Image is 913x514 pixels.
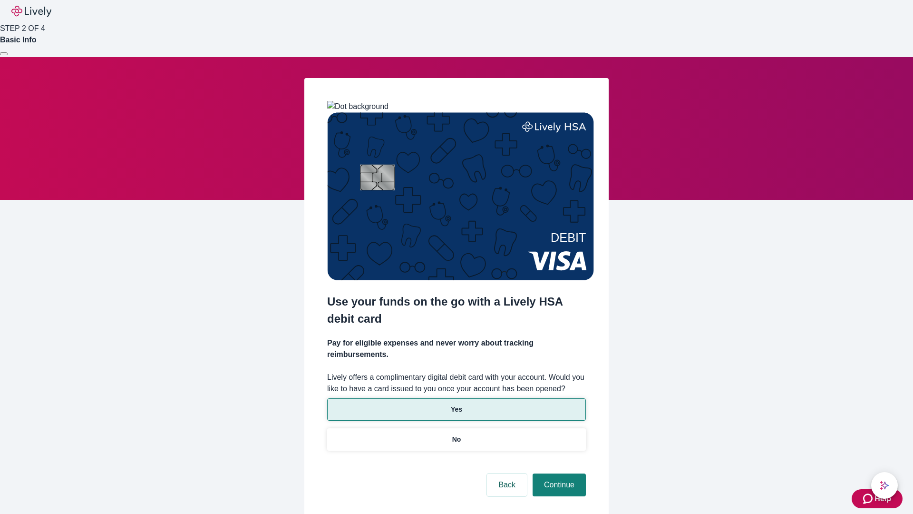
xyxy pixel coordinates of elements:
[327,428,586,451] button: No
[327,112,594,280] img: Debit card
[327,398,586,421] button: Yes
[451,405,462,415] p: Yes
[327,101,389,112] img: Dot background
[533,474,586,496] button: Continue
[863,493,874,504] svg: Zendesk support icon
[852,489,903,508] button: Zendesk support iconHelp
[871,472,898,499] button: chat
[487,474,527,496] button: Back
[874,493,891,504] span: Help
[327,337,586,360] h4: Pay for eligible expenses and never worry about tracking reimbursements.
[11,6,51,17] img: Lively
[327,372,586,395] label: Lively offers a complimentary digital debit card with your account. Would you like to have a card...
[452,435,461,445] p: No
[327,293,586,327] h2: Use your funds on the go with a Lively HSA debit card
[880,481,889,490] svg: Lively AI Assistant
